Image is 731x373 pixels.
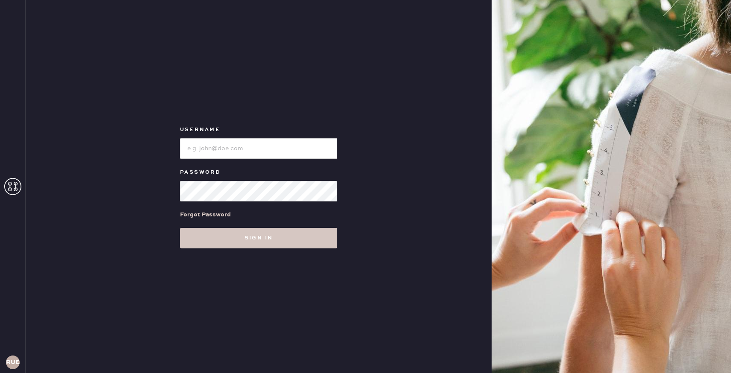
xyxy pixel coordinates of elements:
[180,167,337,178] label: Password
[180,125,337,135] label: Username
[180,138,337,159] input: e.g. john@doe.com
[180,228,337,248] button: Sign in
[180,201,231,228] a: Forgot Password
[6,359,20,365] h3: RUESA
[180,210,231,219] div: Forgot Password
